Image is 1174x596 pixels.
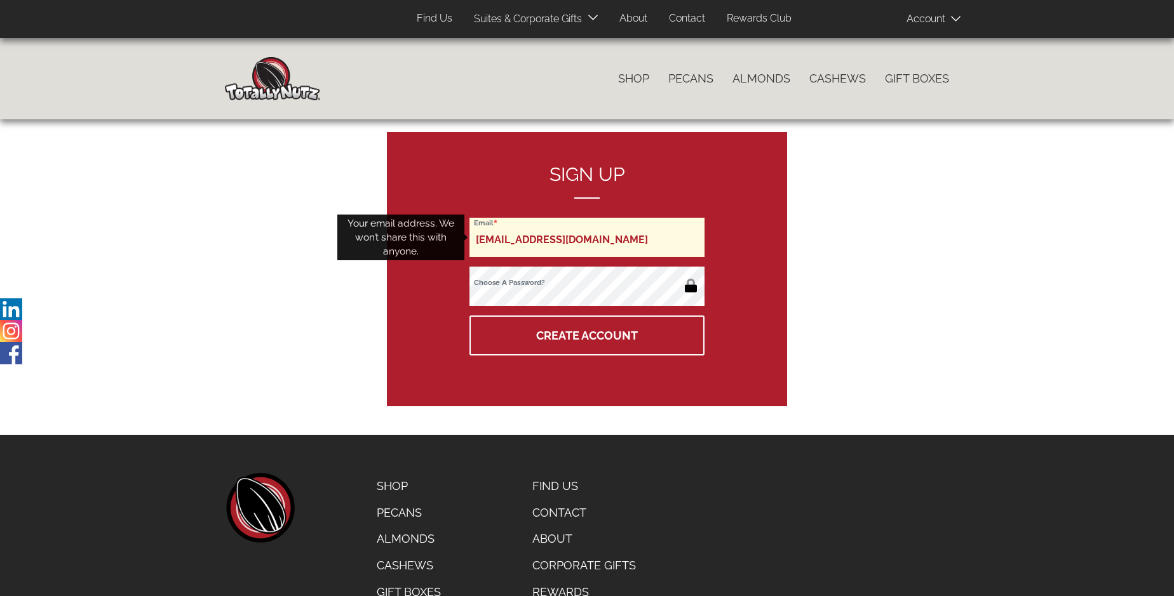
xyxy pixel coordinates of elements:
a: Shop [609,65,659,92]
div: Your email address. We won’t share this with anyone. [337,215,464,261]
a: About [610,6,657,31]
input: Email [469,218,705,257]
h2: Sign up [469,164,705,199]
a: Pecans [367,500,450,526]
a: Gift Boxes [875,65,959,92]
a: Almonds [367,526,450,552]
a: Find Us [407,6,462,31]
a: Cashews [367,552,450,579]
a: Corporate Gifts [523,552,648,579]
a: Contact [523,500,648,526]
a: home [225,473,295,543]
img: Home [225,57,320,100]
a: Rewards Club [717,6,801,31]
a: Cashews [800,65,875,92]
a: Suites & Corporate Gifts [464,7,586,32]
button: Create Account [469,315,705,355]
a: Find Us [523,473,648,500]
a: Shop [367,473,450,500]
a: Pecans [659,65,723,92]
a: Almonds [723,65,800,92]
a: Contact [659,6,715,31]
a: About [523,526,648,552]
